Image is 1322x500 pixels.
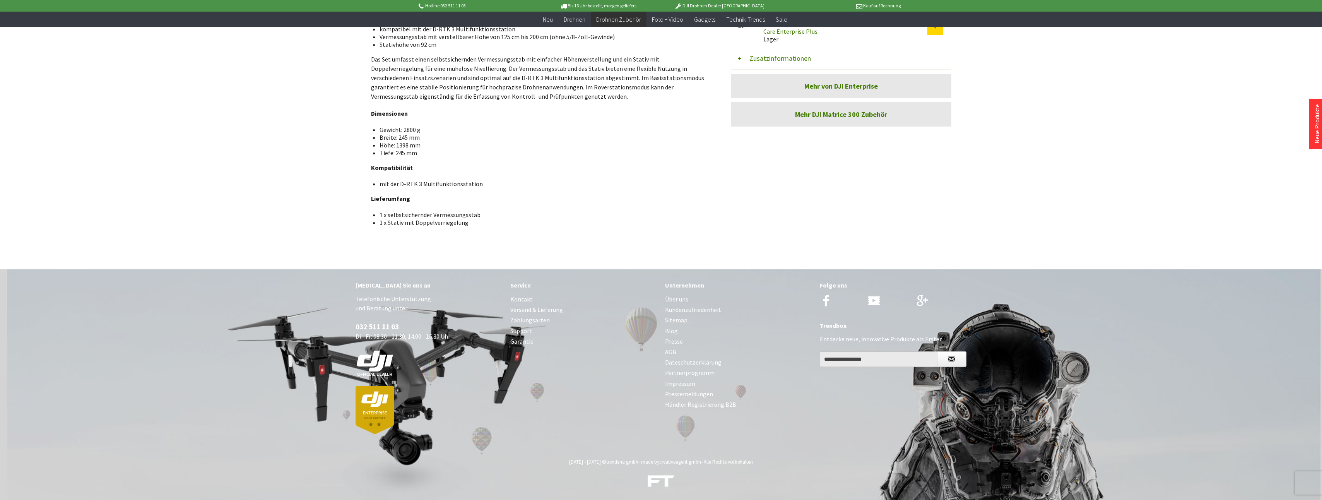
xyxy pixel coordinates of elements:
p: Entdecke neue, innovative Produkte als Erster. [820,334,967,344]
a: Neue Produkte [1313,104,1321,144]
a: Kontakt [510,294,657,305]
input: Ihre E-Mail Adresse [820,351,937,367]
a: DJI Drohnen, Trends & Gadgets Shop [648,476,675,490]
div: Trendbox [820,320,967,330]
li: Stativhöhe von 92 cm [380,41,701,48]
a: Versand & Lieferung [510,305,657,315]
img: ft-white-trans-footer.png [648,475,675,487]
a: Mehr DJI Matrice 300 Zubehör [731,102,951,127]
a: Foto + Video [646,12,689,27]
span: Neu [543,15,553,23]
span: Foto + Video [652,15,683,23]
li: 1 x selbstsichernder Vermessungsstab [380,211,701,219]
a: Dateschutzerklärung [665,357,812,368]
button: Newsletter abonnieren [937,351,966,367]
li: kompatibel mit der D-RTK 3 Multifunktionsstation [380,25,701,33]
a: creativeagent gmbh [659,459,701,465]
a: Drohnen Zubehör [591,12,646,27]
li: Tiefe: 245 mm [380,149,701,157]
span: Gadgets [694,15,715,23]
div: Service [510,280,657,290]
button: Zusatzinformationen [731,47,951,70]
a: Drohnen [558,12,591,27]
strong: Lieferumfang [371,195,410,202]
a: Support [510,326,657,336]
li: Höhe: 1398 mm [380,141,701,149]
li: Vermessungsstab mit verstellbarer Höhe von 125 cm bis 200 cm (ohne 5/8-Zoll-Gewinde) [380,33,701,41]
div: Folge uns [820,280,967,290]
span: Technik-Trends [726,15,765,23]
p: Das Set umfasst einen selbstsichernden Vermessungsstab mit einfacher Höhenverstellung und ein Sta... [371,55,708,101]
a: Zahlungsarten [510,315,657,325]
span: Drohnen [564,15,585,23]
p: Hotline 032 511 11 03 [417,1,538,10]
img: dji-partner-enterprise_goldLoJgYOWPUIEBO.png [356,386,394,434]
span: Drohnen Zubehör [596,15,641,23]
a: Garantie [510,336,657,347]
a: 032 511 11 03 [356,322,399,331]
a: Neu [537,12,558,27]
a: Blog [665,326,812,336]
a: Gadgets [689,12,721,27]
a: Presse [665,336,812,347]
a: Kundenzufriedenheit [665,305,812,315]
div: [DATE] - [DATE] © - made by - Alle Rechte vorbehalten [358,459,965,465]
strong: Dimensionen [371,110,408,117]
a: Technik-Trends [721,12,770,27]
a: Sitemap [665,315,812,325]
strong: Kompatibilität [371,164,413,171]
li: Gewicht: 2800 g [380,126,701,134]
a: DJI Enterprise Matrice 400 (EU-C3) inkl. DJI Care Enterprise Plus [763,20,877,35]
a: AGB [665,347,812,357]
a: Über uns [665,294,812,305]
a: Pressemeldungen [665,389,812,399]
a: Mehr von DJI Enterprise [731,74,951,98]
p: Kauf auf Rechnung [780,1,901,10]
a: Sale [770,12,793,27]
p: Telefonische Unterstützung und Beratung unter: Di - Fr: 08:30 - 11.30, 14.00 - 16.30 Uhr [356,294,503,434]
span: Sale [776,15,787,23]
a: trenderia gmbh [606,459,638,465]
li: mit der D-RTK 3 Multifunktionsstation [380,180,701,188]
img: white-dji-schweiz-logo-official_140x140.png [356,350,394,377]
a: Partnerprogramm [665,368,812,378]
li: Breite: 245 mm [380,134,701,141]
div: Unternehmen [665,280,812,290]
div: [MEDICAL_DATA] Sie uns an [356,280,503,290]
li: 1 x Stativ mit Doppelverriegelung [380,219,701,226]
div: Lager [757,20,885,43]
a: Händler Registrierung B2B [665,399,812,410]
p: Bis 16 Uhr bestellt, morgen geliefert. [538,1,659,10]
p: DJI Drohnen Dealer [GEOGRAPHIC_DATA] [659,1,780,10]
a: Impressum [665,378,812,389]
